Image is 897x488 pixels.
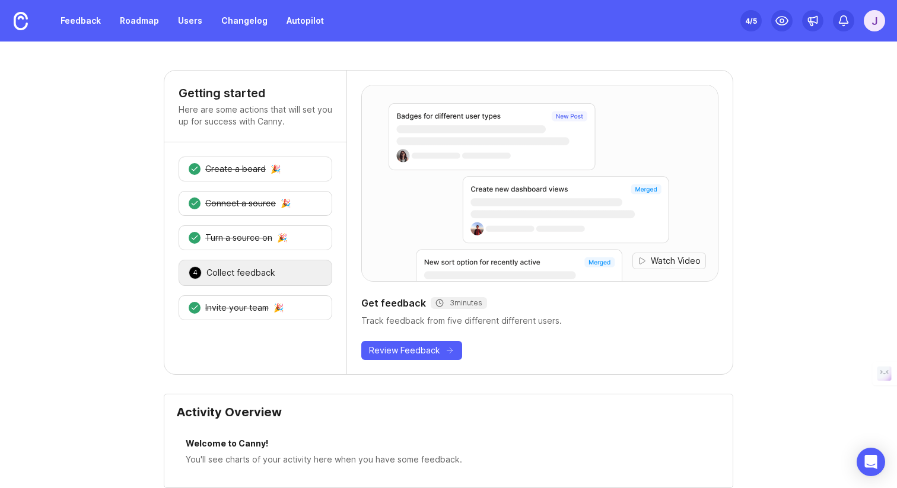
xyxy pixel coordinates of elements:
div: Get feedback [361,296,718,310]
a: Changelog [214,10,275,31]
div: 4 /5 [745,12,757,29]
div: 3 minutes [435,298,482,308]
div: 🎉 [277,234,287,242]
div: You'll see charts of your activity here when you have some feedback. [186,453,711,466]
div: 🎉 [273,304,284,312]
button: 4/5 [740,10,762,31]
span: Review Feedback [369,345,440,356]
div: Connect a source [205,197,276,209]
h4: Getting started [179,85,332,101]
button: Watch Video [632,253,706,269]
div: Track feedback from five different different users. [361,315,718,327]
img: Canny Home [14,12,28,30]
div: Create a board [205,163,266,175]
div: 4 [189,266,202,279]
button: J [864,10,885,31]
a: Feedback [53,10,108,31]
div: 🎉 [281,199,291,208]
div: 🎉 [271,165,281,173]
div: Welcome to Canny! [186,437,711,453]
a: Users [171,10,209,31]
a: Autopilot [279,10,331,31]
p: Here are some actions that will set you up for success with Canny. [179,104,332,127]
div: Invite your team [205,302,269,314]
div: Turn a source on [205,232,272,244]
a: Roadmap [113,10,166,31]
span: Watch Video [651,255,701,267]
img: autopilot-feedback-hero-2fb237f1a16b2f80e45ad9b3b8604e08.png [362,76,718,290]
div: Open Intercom Messenger [857,448,885,476]
div: Collect feedback [206,267,275,279]
button: Review Feedback [361,341,462,360]
div: Activity Overview [176,406,721,428]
